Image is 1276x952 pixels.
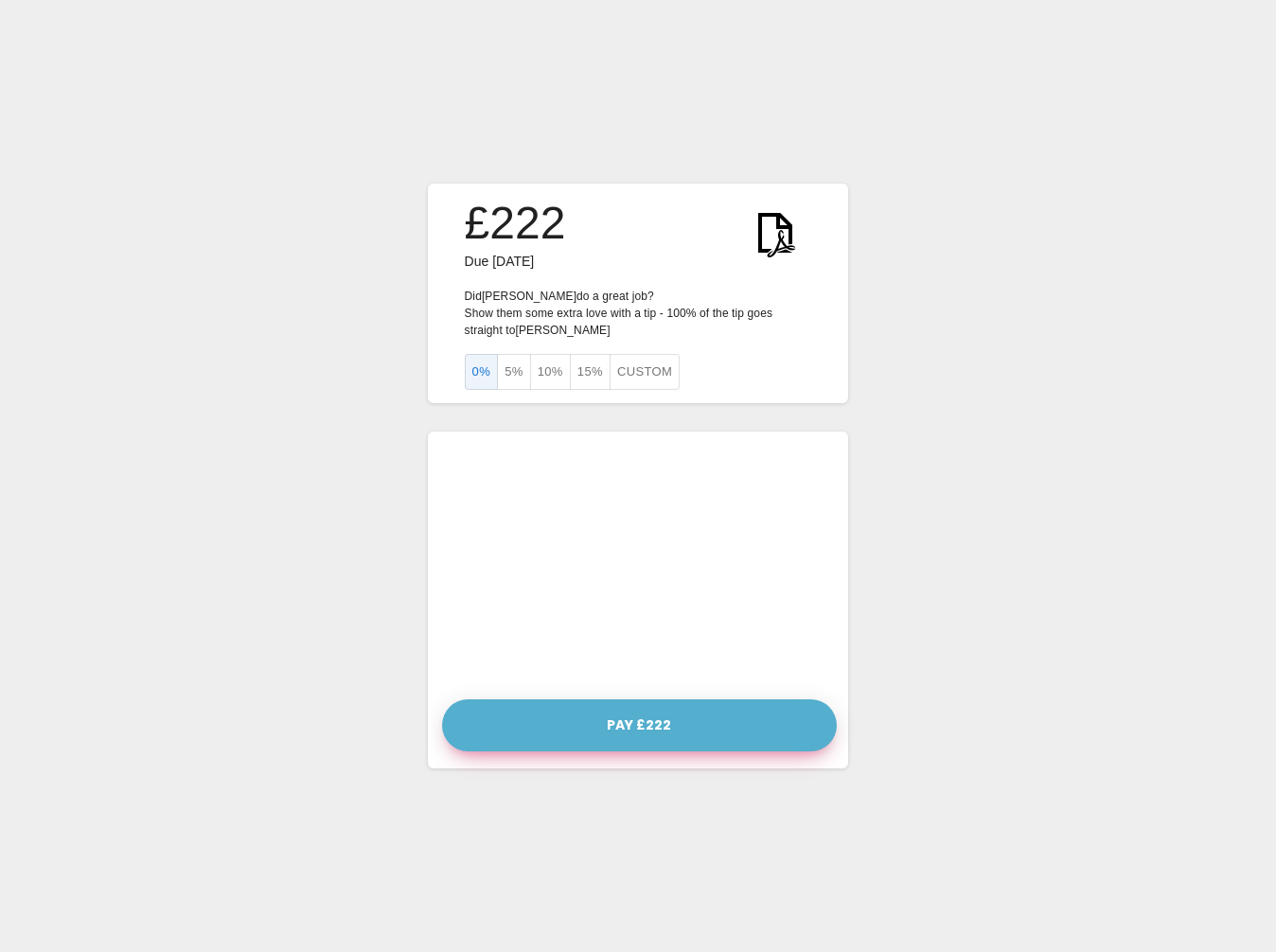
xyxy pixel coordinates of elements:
[530,354,571,391] button: 10%
[465,254,535,269] span: Due [DATE]
[739,197,811,269] img: KWtEnYElUAjQEnRfPUW9W5ea6t5aBiGYRiGYRiGYRg1o9H4B2ScLFicwGxqAAAAAElFTkSuQmCC
[570,354,611,391] button: 15%
[610,354,680,391] button: Custom
[442,699,837,751] button: Pay £222
[465,288,812,339] p: Did [PERSON_NAME] do a great job? Show them some extra love with a tip - 100% of the tip goes str...
[497,354,531,391] button: 5%
[465,354,499,391] button: 0%
[465,197,566,250] h3: £222
[437,441,840,686] iframe: Secure payment input frame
